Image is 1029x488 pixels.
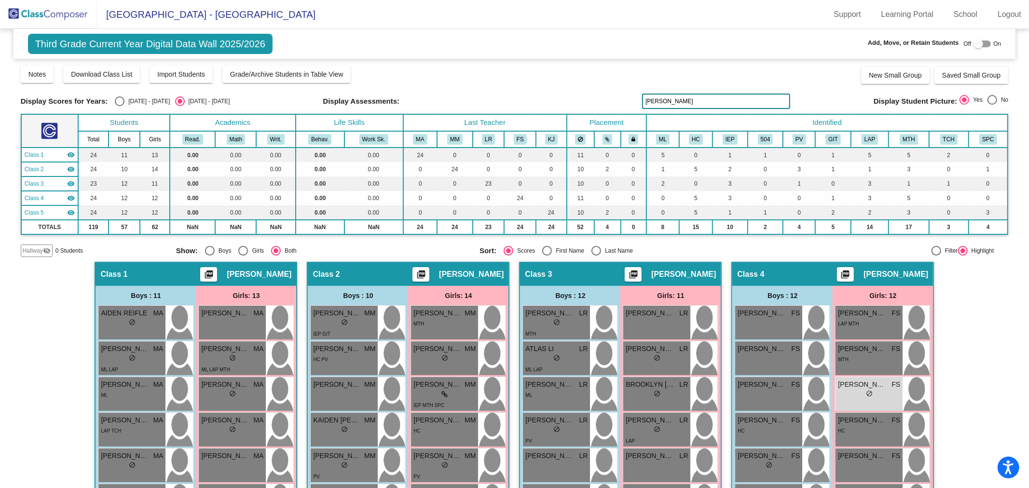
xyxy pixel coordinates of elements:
th: Academics [170,114,295,131]
td: 10 [713,220,748,234]
td: 0 [621,205,646,220]
td: 14 [851,220,889,234]
td: 24 [437,220,473,234]
span: Show: [176,246,198,255]
td: 24 [536,205,567,220]
td: 0.00 [344,205,403,220]
td: 24 [536,220,567,234]
td: 0 [646,191,679,205]
td: 4 [594,220,621,234]
th: Multilingual English Learner [646,131,679,148]
td: 0 [783,205,815,220]
button: MTH [900,134,918,145]
span: Sort: [480,246,496,255]
td: 0.00 [296,162,344,176]
button: Behav. [308,134,331,145]
span: [PERSON_NAME] [201,308,249,318]
td: 0 [473,148,505,162]
span: [PERSON_NAME] [626,308,674,318]
mat-radio-group: Select an option [960,95,1008,108]
td: 0 [621,191,646,205]
button: LR [482,134,495,145]
td: 15 [679,220,713,234]
td: 0.00 [256,191,295,205]
button: GIT [825,134,841,145]
td: 0.00 [215,148,256,162]
th: Math Pullout Support [889,131,929,148]
td: 0 [969,176,1008,191]
td: 3 [929,220,969,234]
td: 23 [78,176,109,191]
td: 1 [748,205,783,220]
td: 0.00 [215,191,256,205]
span: 0 Students [55,246,83,255]
td: 0 [621,176,646,191]
button: LAP [862,134,878,145]
td: 24 [78,148,109,162]
th: Keep away students [567,131,594,148]
a: Support [826,7,869,22]
td: 0.00 [215,162,256,176]
td: 0.00 [296,148,344,162]
td: 11 [109,148,140,162]
td: 5 [646,148,679,162]
td: 5 [679,162,713,176]
td: 2 [646,176,679,191]
span: Class 2 [313,270,340,279]
td: 3 [851,191,889,205]
span: Class 3 [25,179,44,188]
td: 0 [473,205,505,220]
th: Intervention Team Watchlist [815,131,851,148]
td: 0 [594,191,621,205]
td: 0 [748,162,783,176]
button: HC [689,134,703,145]
button: FS [514,134,527,145]
td: 3 [783,162,815,176]
td: 5 [851,148,889,162]
td: 0 [536,148,567,162]
th: Life Skills [296,114,403,131]
td: 0 [536,162,567,176]
td: 0.00 [256,148,295,162]
td: 2 [594,162,621,176]
td: 0 [536,191,567,205]
td: 0.00 [296,205,344,220]
button: Grade/Archive Students in Table View [222,66,351,83]
td: 2 [815,205,851,220]
td: 10 [567,176,594,191]
span: Off [964,40,972,48]
td: 4 [969,220,1008,234]
td: NaN [344,220,403,234]
td: 1 [889,176,929,191]
span: [PERSON_NAME] [439,270,504,279]
span: [PERSON_NAME] [864,270,928,279]
div: [DATE] - [DATE] [185,97,230,106]
td: 4 [783,220,815,234]
div: Scores [513,246,535,255]
span: Display Scores for Years: [21,97,108,106]
mat-radio-group: Select an option [115,96,230,106]
td: 0.00 [344,176,403,191]
td: 23 [473,176,505,191]
td: 0 [594,176,621,191]
td: 0.00 [170,191,215,205]
div: Both [281,246,297,255]
span: [PERSON_NAME] [313,308,361,318]
td: 3 [713,176,748,191]
td: 24 [437,162,473,176]
td: 0 [504,148,536,162]
td: 0 [437,191,473,205]
span: Notes [28,70,46,78]
td: 0.00 [344,191,403,205]
td: 17 [889,220,929,234]
a: Learning Portal [874,7,942,22]
td: 0.00 [170,148,215,162]
td: 0 [815,176,851,191]
button: Notes [21,66,54,83]
td: 0.00 [215,176,256,191]
button: KJ [545,134,558,145]
td: Michelle McLachlan - No Class Name [21,162,78,176]
td: 0.00 [256,176,295,191]
span: Import Students [157,70,205,78]
span: Hallway [23,246,43,255]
